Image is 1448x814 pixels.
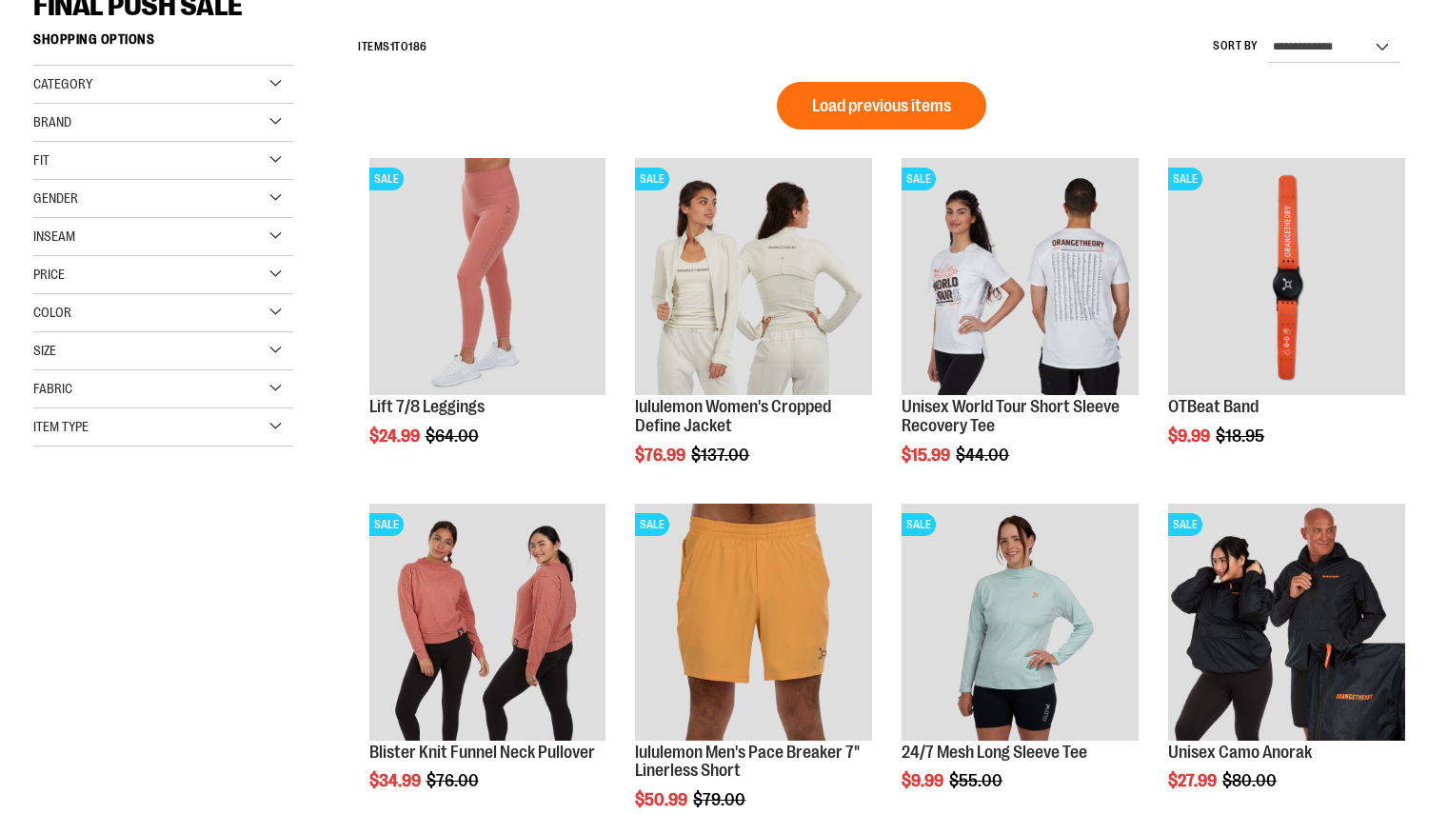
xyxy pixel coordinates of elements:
img: Product image for lululemon Define Jacket Cropped [635,158,872,395]
a: OTBeat BandSALE [1168,158,1405,398]
h2: Items to [358,32,427,62]
a: Lift 7/8 Leggings [369,397,485,416]
span: Category [33,76,92,91]
span: Inseam [33,228,75,244]
a: lululemon Men's Pace Breaker 7" Linerless Short [635,743,859,781]
a: Product image for Blister Knit Funnelneck PulloverSALE [369,504,606,744]
a: Unisex Camo Anorak [1168,743,1312,762]
span: SALE [1168,168,1202,190]
span: $79.00 [693,790,748,809]
a: 24/7 Mesh Long Sleeve TeeSALE [902,504,1139,744]
span: $27.99 [1168,771,1220,790]
span: SALE [902,513,936,536]
span: SALE [1168,513,1202,536]
div: product [892,149,1148,512]
img: OTBeat Band [1168,158,1405,395]
a: Product image for Unisex Camo AnorakSALE [1168,504,1405,744]
a: lululemon Women's Cropped Define Jacket [635,397,831,435]
div: product [625,149,882,512]
span: Item Type [33,419,89,434]
label: Sort By [1213,38,1259,54]
span: SALE [635,168,669,190]
img: Product image for lululemon Pace Breaker Short 7in Linerless [635,504,872,741]
img: Product image for Blister Knit Funnelneck Pullover [369,504,606,741]
span: $15.99 [902,446,953,465]
span: SALE [902,168,936,190]
span: $64.00 [426,427,482,446]
a: OTBeat Band [1168,397,1259,416]
strong: Shopping Options [33,23,293,66]
div: product [1159,149,1415,494]
a: Product image for lululemon Pace Breaker Short 7in LinerlessSALE [635,504,872,744]
a: Product image for Lift 7/8 LeggingsSALE [369,158,606,398]
a: 24/7 Mesh Long Sleeve Tee [902,743,1087,762]
img: 24/7 Mesh Long Sleeve Tee [902,504,1139,741]
span: $76.00 [426,771,482,790]
span: Size [33,343,56,358]
span: Load previous items [812,96,951,115]
span: $18.95 [1216,427,1267,446]
span: Color [33,305,71,320]
img: Product image for Unisex Camo Anorak [1168,504,1405,741]
a: Product image for lululemon Define Jacket CroppedSALE [635,158,872,398]
span: 186 [408,40,427,53]
a: Unisex World Tour Short Sleeve Recovery Tee [902,397,1120,435]
span: $137.00 [691,446,752,465]
span: Gender [33,190,78,206]
span: $44.00 [956,446,1012,465]
span: $50.99 [635,790,690,809]
a: Blister Knit Funnel Neck Pullover [369,743,595,762]
a: Product image for Unisex World Tour Short Sleeve Recovery TeeSALE [902,158,1139,398]
button: Load previous items [777,82,986,129]
span: $55.00 [949,771,1005,790]
span: $76.99 [635,446,688,465]
span: $9.99 [1168,427,1213,446]
span: Price [33,267,65,282]
span: $24.99 [369,427,423,446]
div: product [360,149,616,494]
span: 1 [390,40,395,53]
span: Brand [33,114,71,129]
span: $9.99 [902,771,946,790]
img: Product image for Lift 7/8 Leggings [369,158,606,395]
span: $34.99 [369,771,424,790]
span: Fabric [33,381,72,396]
span: Fit [33,152,50,168]
span: SALE [369,168,404,190]
span: SALE [635,513,669,536]
span: SALE [369,513,404,536]
img: Product image for Unisex World Tour Short Sleeve Recovery Tee [902,158,1139,395]
span: $80.00 [1222,771,1279,790]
